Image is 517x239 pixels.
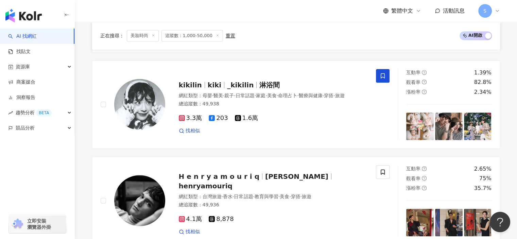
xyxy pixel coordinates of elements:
[8,110,13,115] span: rise
[203,194,222,199] span: 台灣旅遊
[422,176,427,181] span: question-circle
[422,89,427,94] span: question-circle
[8,79,35,86] a: 商案媒合
[474,88,492,96] div: 2.34%
[435,209,463,236] img: post-image
[235,115,258,122] span: 1.6萬
[406,89,420,95] span: 漲粉率
[92,61,500,149] a: KOL Avatarkikilinkiki_kikilin淋浴間網紅類型：母嬰·醫美·親子·日常話題·家庭·美食·命理占卜·醫療與健康·穿搭·旅遊總追蹤數：49,9383.3萬2031.6萬找相...
[435,113,463,140] img: post-image
[186,127,200,134] span: 找相似
[179,193,368,200] div: 網紅類型 ：
[16,59,30,74] span: 資源庫
[179,172,259,181] span: H e n r y a m o u r i q
[127,30,159,41] span: 美妝時尚
[234,194,253,199] span: 日常話題
[209,115,228,122] span: 203
[443,7,465,14] span: 活動訊息
[297,93,298,98] span: ·
[464,209,492,236] img: post-image
[406,176,420,181] span: 觀看率
[224,93,234,98] span: 親子
[406,166,420,171] span: 互動率
[391,7,413,15] span: 繁體中文
[179,101,368,107] div: 總追蹤數 ： 49,938
[8,33,37,40] a: searchAI 找網紅
[8,48,31,55] a: 找貼文
[464,113,492,140] img: post-image
[203,93,212,98] span: 母嬰
[277,93,278,98] span: ·
[212,93,213,98] span: ·
[474,185,492,192] div: 35.7%
[490,212,510,232] iframe: Help Scout Beacon - Open
[234,93,235,98] span: ·
[265,172,328,181] span: [PERSON_NAME]
[179,216,202,223] span: 4.1萬
[179,115,202,122] span: 3.3萬
[27,218,51,230] span: 立即安裝 瀏覽器外掛
[256,93,265,98] span: 家庭
[255,93,256,98] span: ·
[16,120,35,136] span: 競品分析
[474,69,492,76] div: 1.39%
[406,185,420,191] span: 漲粉率
[179,81,202,89] span: kikilin
[259,81,280,89] span: 淋浴間
[179,202,368,208] div: 總追蹤數 ： 49,936
[36,109,52,116] div: BETA
[179,228,200,235] a: 找相似
[267,93,277,98] span: 美食
[422,80,427,84] span: question-circle
[323,93,324,98] span: ·
[289,194,291,199] span: ·
[213,93,223,98] span: 醫美
[114,175,165,226] img: KOL Avatar
[236,93,255,98] span: 日常話題
[179,92,368,99] div: 網紅類型 ：
[226,33,235,38] div: 重置
[179,182,232,190] span: henryamouriq
[406,70,420,75] span: 互動率
[483,7,486,15] span: S
[5,9,42,22] img: logo
[8,94,35,101] a: 洞察報告
[278,93,297,98] span: 命理占卜
[227,81,254,89] span: _kikilin
[479,175,492,182] div: 75%
[291,194,300,199] span: 穿搭
[208,81,221,89] span: kiki
[253,194,254,199] span: ·
[223,93,224,98] span: ·
[9,215,66,233] a: chrome extension立即安裝 瀏覽器外掛
[280,194,289,199] span: 美食
[300,194,302,199] span: ·
[161,30,223,41] span: 追蹤數：1,000-50,000
[255,194,278,199] span: 教育與學習
[333,93,335,98] span: ·
[406,80,420,85] span: 觀看率
[186,228,200,235] span: 找相似
[232,194,234,199] span: ·
[335,93,345,98] span: 旅遊
[406,113,434,140] img: post-image
[100,33,124,38] span: 正在搜尋 ：
[222,194,223,199] span: ·
[406,209,434,236] img: post-image
[114,79,165,130] img: KOL Avatar
[179,127,200,134] a: 找相似
[302,194,311,199] span: 旅遊
[265,93,267,98] span: ·
[422,70,427,75] span: question-circle
[16,105,52,120] span: 趨勢分析
[324,93,333,98] span: 穿搭
[299,93,323,98] span: 醫療與健康
[223,194,232,199] span: 香水
[474,165,492,173] div: 2.65%
[278,194,280,199] span: ·
[11,219,24,229] img: chrome extension
[422,166,427,171] span: question-circle
[422,186,427,190] span: question-circle
[209,216,234,223] span: 8,878
[474,79,492,86] div: 82.8%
